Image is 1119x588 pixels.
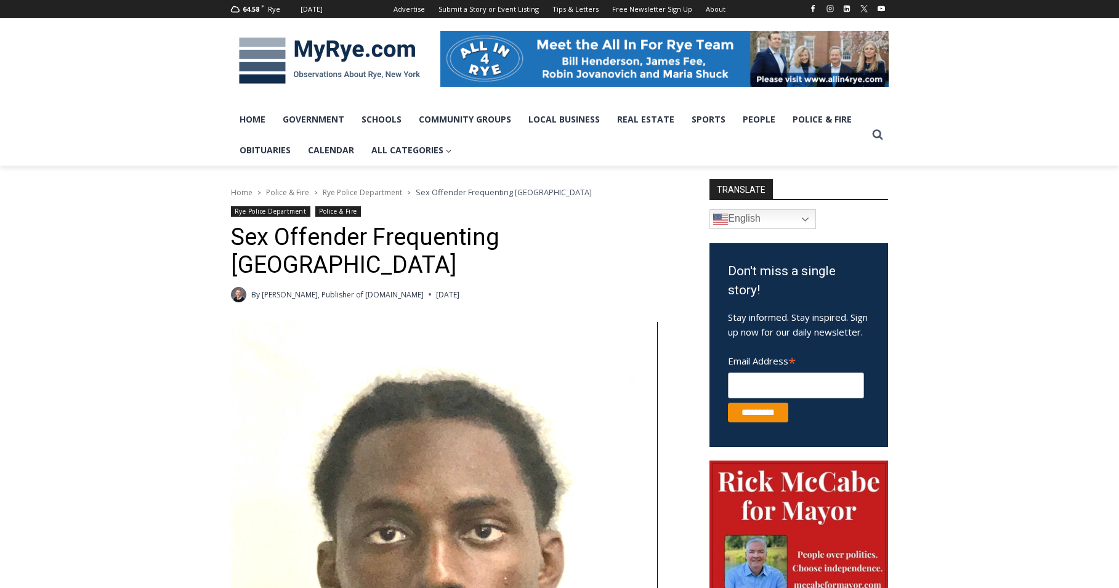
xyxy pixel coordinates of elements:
[323,187,402,198] a: Rye Police Department
[314,188,318,197] span: >
[713,212,728,227] img: en
[823,1,838,16] a: Instagram
[274,104,353,135] a: Government
[262,289,424,300] a: [PERSON_NAME], Publisher of [DOMAIN_NAME]
[231,186,677,198] nav: Breadcrumbs
[261,2,264,9] span: F
[407,188,411,197] span: >
[268,4,280,15] div: Rye
[874,1,889,16] a: YouTube
[728,262,870,300] h3: Don't miss a single story!
[266,187,309,198] a: Police & Fire
[363,135,461,166] a: All Categories
[806,1,820,16] a: Facebook
[709,209,816,229] a: English
[299,135,363,166] a: Calendar
[231,104,274,135] a: Home
[410,104,520,135] a: Community Groups
[416,187,592,198] span: Sex Offender Frequenting [GEOGRAPHIC_DATA]
[728,348,864,371] label: Email Address
[734,104,784,135] a: People
[867,124,889,146] button: View Search Form
[728,310,870,339] p: Stay informed. Stay inspired. Sign up now for our daily newsletter.
[231,224,677,280] h1: Sex Offender Frequenting [GEOGRAPHIC_DATA]
[839,1,854,16] a: Linkedin
[301,4,323,15] div: [DATE]
[251,289,260,300] span: By
[520,104,608,135] a: Local Business
[231,135,299,166] a: Obituaries
[857,1,871,16] a: X
[231,187,252,198] a: Home
[353,104,410,135] a: Schools
[608,104,683,135] a: Real Estate
[784,104,860,135] a: Police & Fire
[683,104,734,135] a: Sports
[231,206,310,217] a: Rye Police Department
[709,179,773,199] strong: TRANSLATE
[257,188,261,197] span: >
[436,289,459,300] time: [DATE]
[231,104,867,166] nav: Primary Navigation
[440,31,889,86] img: All in for Rye
[243,4,259,14] span: 64.58
[371,143,452,157] span: All Categories
[315,206,361,217] a: Police & Fire
[231,29,428,93] img: MyRye.com
[231,287,246,302] a: Author image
